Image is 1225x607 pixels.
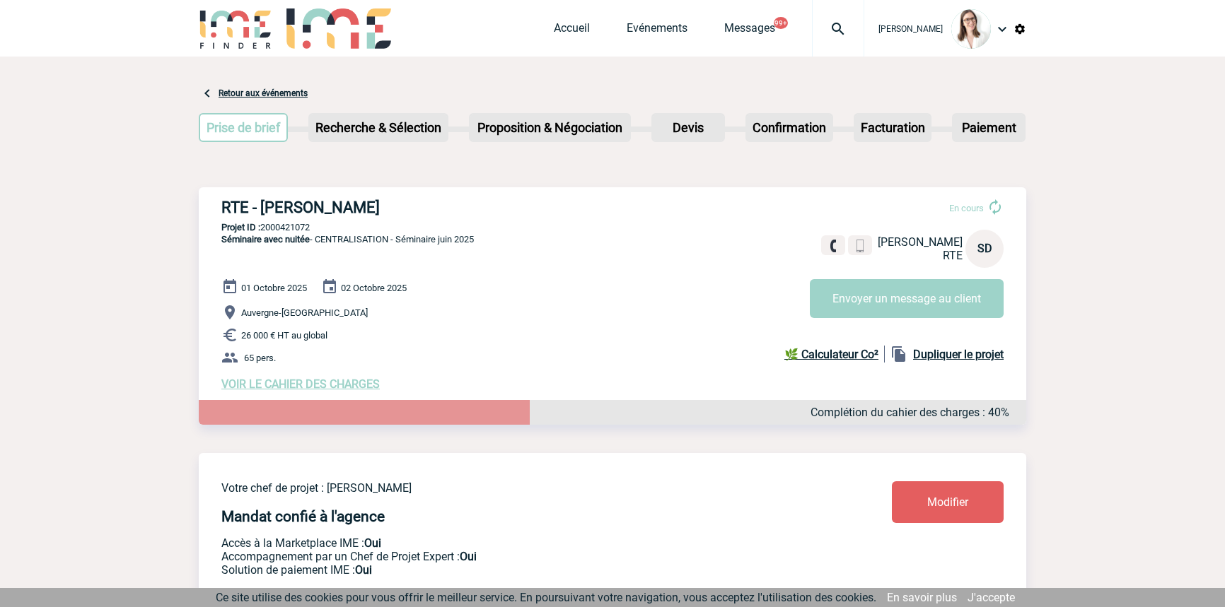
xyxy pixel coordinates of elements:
[887,591,957,604] a: En savoir plus
[200,114,286,141] p: Prise de brief
[241,307,368,318] span: Auvergne-[GEOGRAPHIC_DATA]
[216,591,876,604] span: Ce site utilise des cookies pour vous offrir le meilleur service. En poursuivant votre navigation...
[221,508,385,525] h4: Mandat confié à l'agence
[855,114,931,141] p: Facturation
[221,234,310,244] span: Séminaire avec nuitée
[810,279,1004,318] button: Envoyer un message au client
[827,240,840,252] img: fixe.png
[460,550,477,563] b: Oui
[890,346,907,363] img: file_copy-black-24dp.png
[653,114,724,141] p: Devis
[221,199,646,216] h3: RTE - [PERSON_NAME]
[774,17,788,29] button: 99+
[221,536,808,550] p: Accès à la Marketplace IME :
[627,21,687,41] a: Evénements
[221,377,380,391] a: VOIR LE CAHIER DES CHARGES
[949,203,984,213] span: En cours
[968,591,1015,604] a: J'accepte
[878,24,943,34] span: [PERSON_NAME]
[355,563,372,577] b: Oui
[878,235,963,249] span: [PERSON_NAME]
[854,240,866,252] img: portable.png
[221,563,808,577] p: Conformité aux process achat client, Prise en charge de la facturation, Mutualisation de plusieur...
[784,348,878,361] b: 🌿 Calculateur Co²
[724,21,775,41] a: Messages
[341,283,407,293] span: 02 Octobre 2025
[784,346,885,363] a: 🌿 Calculateur Co²
[913,348,1004,361] b: Dupliquer le projet
[221,550,808,563] p: Prestation payante
[943,249,963,262] span: RTE
[219,88,308,98] a: Retour aux événements
[747,114,832,141] p: Confirmation
[199,8,272,49] img: IME-Finder
[221,481,808,495] p: Votre chef de projet : [PERSON_NAME]
[470,114,629,141] p: Proposition & Négociation
[953,114,1024,141] p: Paiement
[199,222,1026,232] p: 2000421072
[241,283,307,293] span: 01 Octobre 2025
[554,21,590,41] a: Accueil
[977,242,992,255] span: SD
[310,114,447,141] p: Recherche & Sélection
[364,536,381,550] b: Oui
[221,222,260,232] b: Projet ID :
[951,9,991,49] img: 122719-0.jpg
[927,495,968,509] span: Modifier
[241,330,327,341] span: 26 000 € HT au global
[244,353,276,363] span: 65 pers.
[221,234,474,244] span: - CENTRALISATION - Séminaire juin 2025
